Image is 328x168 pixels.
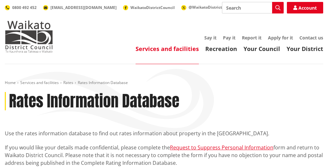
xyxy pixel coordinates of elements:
[181,4,222,10] a: @WaikatoDistrict
[268,35,293,41] a: Apply for it
[287,2,323,13] a: Account
[5,21,53,53] img: Waikato District Council - Te Kaunihera aa Takiwaa o Waikato
[170,144,273,151] a: Request to Suppress Personal Information
[5,80,16,85] a: Home
[43,5,117,10] a: [EMAIL_ADDRESS][DOMAIN_NAME]
[20,80,59,85] a: Services and facilities
[136,45,199,53] a: Services and facilities
[78,80,128,85] span: Rates Information Database
[189,4,222,10] span: @WaikatoDistrict
[244,45,280,53] a: Your Council
[63,80,73,85] a: Rates
[50,5,117,10] span: [EMAIL_ADDRESS][DOMAIN_NAME]
[204,35,217,41] a: Say it
[287,45,323,53] a: Your District
[5,130,323,137] p: Use the rates information database to find out rates information about property in the [GEOGRAPHI...
[5,144,323,167] p: If you would like your details made confidential, please complete the form and return to Waikato ...
[222,2,284,13] input: Search input
[242,35,262,41] a: Report it
[5,80,323,86] nav: breadcrumb
[9,92,179,111] h1: Rates Information Database
[223,35,235,41] a: Pay it
[205,45,237,53] a: Recreation
[130,5,175,10] span: WaikatoDistrictCouncil
[299,35,323,41] a: Contact us
[123,5,175,10] a: WaikatoDistrictCouncil
[5,5,37,10] a: 0800 492 452
[12,5,37,10] span: 0800 492 452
